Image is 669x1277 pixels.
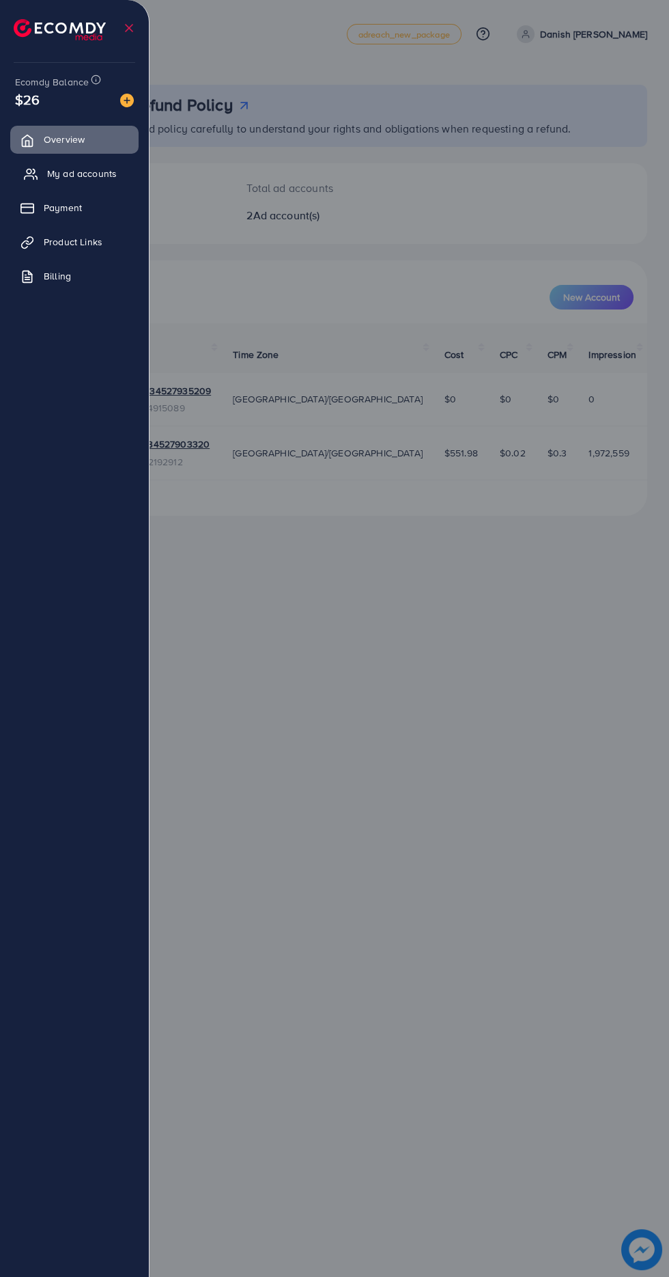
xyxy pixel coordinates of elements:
[10,194,139,221] a: Payment
[47,167,117,180] span: My ad accounts
[14,19,106,40] img: logo
[15,75,89,89] span: Ecomdy Balance
[44,201,82,215] span: Payment
[44,235,102,249] span: Product Links
[120,94,134,107] img: image
[44,133,85,146] span: Overview
[10,126,139,153] a: Overview
[15,90,40,109] span: $26
[10,160,139,187] a: My ad accounts
[44,269,71,283] span: Billing
[10,262,139,290] a: Billing
[10,228,139,256] a: Product Links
